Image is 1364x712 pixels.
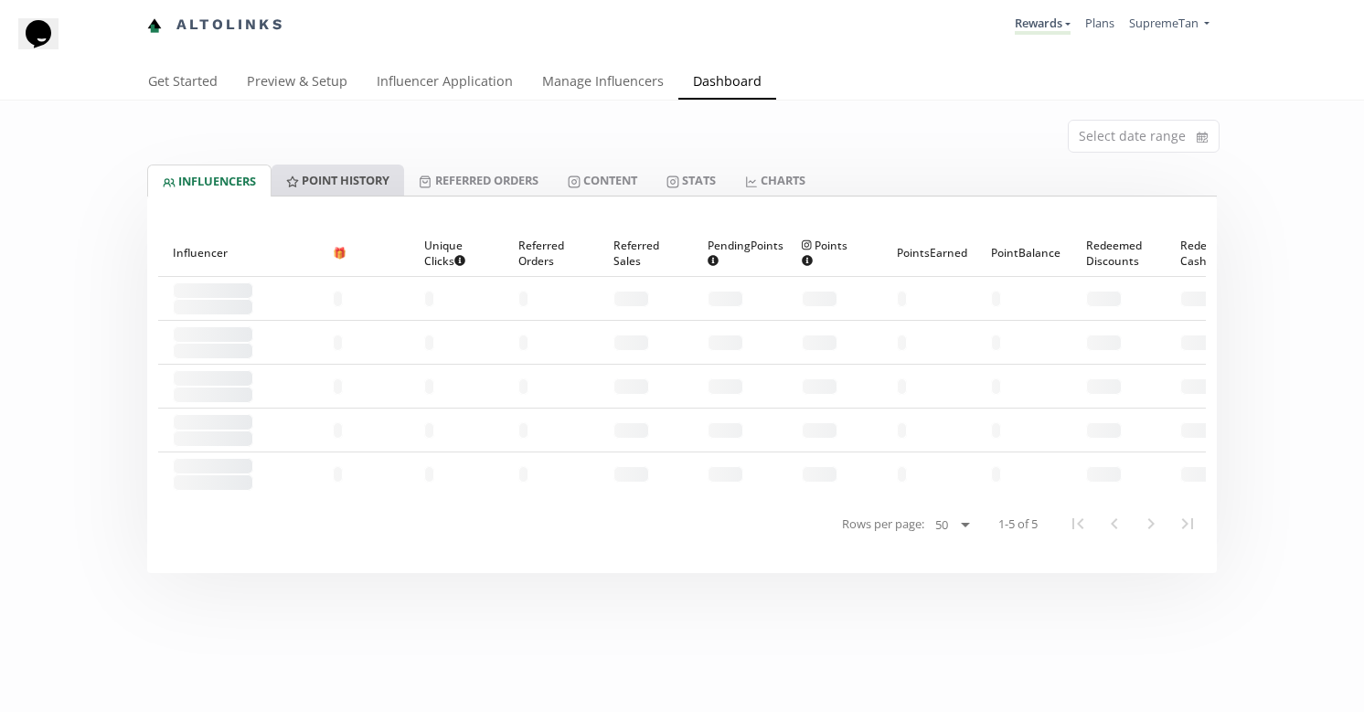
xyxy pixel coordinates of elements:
a: Plans [1085,15,1114,31]
a: Altolinks [147,10,284,40]
span: - - - - - - [613,378,649,395]
span: - - - - - - [802,466,837,483]
span: - - - - - - [613,291,649,307]
a: Preview & Setup [232,65,362,101]
span: - - - - - - [1086,422,1122,439]
div: Referred Orders [518,229,583,276]
span: - - [991,422,1001,439]
span: - - [424,422,434,439]
span: - - - - - - [1086,291,1122,307]
span: - - [897,466,907,483]
span: - - [518,422,528,439]
span: - - - - - - [802,291,837,307]
span: 🎁 [333,245,346,260]
span: Points [802,238,853,269]
span: - - - - - - [613,335,649,351]
span: - - [173,474,253,491]
span: - - [173,387,253,403]
a: Manage Influencers [527,65,678,101]
span: - - [424,335,434,351]
span: - - [518,335,528,351]
span: - - - - - - [708,422,743,439]
span: Rows per page: [842,515,924,533]
span: - - [518,378,528,395]
div: Redeemed Discounts [1086,229,1151,276]
a: Influencer Application [362,65,527,101]
a: Rewards [1015,15,1071,35]
button: Next Page [1133,505,1169,542]
span: - - [518,291,528,307]
span: - - [991,335,1001,351]
span: - - - - - - [1180,291,1216,307]
a: Stats [652,165,730,196]
iframe: chat widget [18,18,77,73]
span: - - [173,343,253,359]
span: - - [333,291,343,307]
button: Previous Page [1096,505,1133,542]
span: - - - - - - [708,466,743,483]
span: - - [173,430,253,447]
span: - - - - - - [1086,335,1122,351]
div: Points Earned [897,229,962,276]
div: Influencer [173,229,304,276]
span: - - - - - - - - - - - - - [173,414,253,430]
span: - - [518,466,528,483]
img: favicon-32x32.png [147,18,162,33]
span: - - [333,378,343,395]
span: - - - - - - [802,335,837,351]
a: SupremeTan [1129,15,1209,36]
span: - - - - - - [613,466,649,483]
div: Referred Sales [613,229,678,276]
span: - - [897,422,907,439]
button: First Page [1060,505,1096,542]
a: Referred Orders [404,165,552,196]
div: Point Balance [991,229,1056,276]
span: - - - - - - [708,291,743,307]
span: - - [991,466,1001,483]
span: - - [897,291,907,307]
select: Rows per page: [928,514,976,536]
span: - - [424,291,434,307]
span: - - [424,466,434,483]
span: - - - - - - [1086,466,1122,483]
span: - - - - - - - - - - - - - [173,326,253,343]
span: - - [897,378,907,395]
span: - - - - - - [802,378,837,395]
span: - - [897,335,907,351]
span: - - - - - - [1180,422,1216,439]
span: - - [424,378,434,395]
span: - - [333,422,343,439]
a: Get Started [133,65,232,101]
span: - - [333,335,343,351]
span: - - - - - - - - - - - - - [173,370,253,387]
span: - - [991,378,1001,395]
span: - - - - - - [1086,378,1122,395]
button: Last Page [1169,505,1206,542]
span: Unique Clicks [424,238,475,269]
a: Dashboard [678,65,776,101]
span: - - - - - - [1180,335,1216,351]
span: - - - - - - [613,422,649,439]
a: CHARTS [730,165,820,196]
span: - - [333,466,343,483]
span: - - [991,291,1001,307]
a: INFLUENCERS [147,165,272,197]
a: Point HISTORY [272,165,404,196]
div: Redeemed Cash [1180,229,1245,276]
span: - - [173,299,253,315]
span: SupremeTan [1129,15,1199,31]
span: - - - - - - [1180,378,1216,395]
span: - - - - - - [802,422,837,439]
a: Content [553,165,652,196]
span: - - - - - - [708,335,743,351]
span: - - - - - - [708,378,743,395]
span: - - - - - - - - - - - - - [173,282,253,299]
span: - - - - - - - - - - - - - [173,458,253,474]
span: - - - - - - [1180,466,1216,483]
svg: calendar [1197,128,1208,146]
span: 1-5 of 5 [998,515,1038,533]
span: Pending Points [708,238,783,269]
